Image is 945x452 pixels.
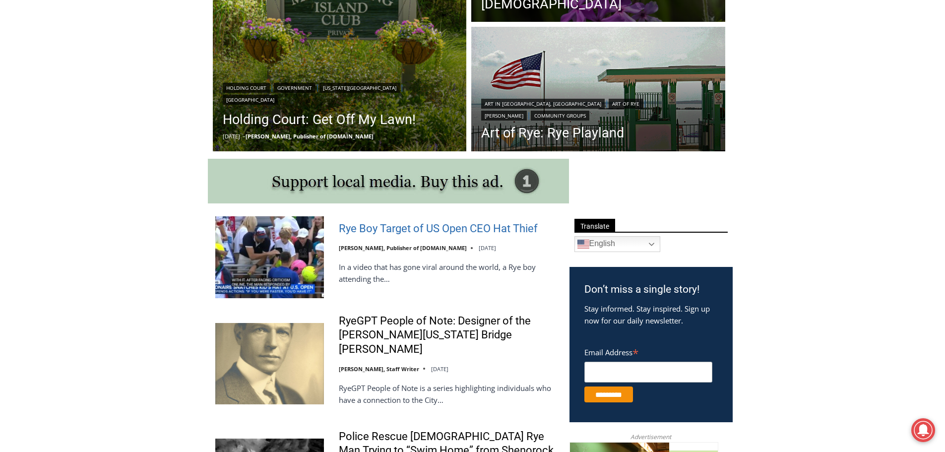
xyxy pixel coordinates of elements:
[609,99,643,109] a: Art of Rye
[584,342,712,360] label: Email Address
[339,382,557,406] p: RyeGPT People of Note is a series highlighting individuals who have a connection to the City…
[577,238,589,250] img: en
[479,244,496,252] time: [DATE]
[239,96,481,124] a: Intern @ [DOMAIN_NAME]
[621,432,681,442] span: Advertisement
[471,27,725,154] img: (PHOTO: Rye Playland. Entrance onto Playland Beach at the Boardwalk. By JoAnn Cancro.)
[431,365,448,373] time: [DATE]
[319,83,400,93] a: [US_STATE][GEOGRAPHIC_DATA]
[574,219,615,232] span: Translate
[481,111,527,121] a: [PERSON_NAME]
[339,314,557,357] a: RyeGPT People of Note: Designer of the [PERSON_NAME][US_STATE] Bridge [PERSON_NAME]
[295,3,358,45] a: Book [PERSON_NAME]'s Good Humor for Your Event
[208,159,569,203] img: support local media, buy this ad
[243,132,246,140] span: –
[215,323,324,404] img: RyeGPT People of Note: Designer of the George Washington Bridge Othmar Ammann
[274,83,315,93] a: Government
[223,95,278,105] a: [GEOGRAPHIC_DATA]
[3,102,97,140] span: Open Tues. - Sun. [PHONE_NUMBER]
[215,216,324,298] img: Rye Boy Target of US Open CEO Hat Thief
[584,282,718,298] h3: Don’t miss a single story!
[481,126,715,140] a: Art of Rye: Rye Playland
[259,99,460,121] span: Intern @ [DOMAIN_NAME]
[223,132,240,140] time: [DATE]
[0,100,100,124] a: Open Tues. - Sun. [PHONE_NUMBER]
[481,99,605,109] a: Art in [GEOGRAPHIC_DATA], [GEOGRAPHIC_DATA]
[339,365,419,373] a: [PERSON_NAME], Staff Writer
[339,222,538,236] a: Rye Boy Target of US Open CEO Hat Thief
[471,27,725,154] a: Read More Art of Rye: Rye Playland
[102,62,146,119] div: "the precise, almost orchestrated movements of cutting and assembling sushi and [PERSON_NAME] mak...
[302,10,345,38] h4: Book [PERSON_NAME]'s Good Humor for Your Event
[574,236,660,252] a: English
[339,244,467,252] a: [PERSON_NAME], Publisher of [DOMAIN_NAME]
[481,97,715,121] div: | | |
[223,110,457,129] a: Holding Court: Get Off My Lawn!
[531,111,589,121] a: Community Groups
[584,303,718,326] p: Stay informed. Stay inspired. Sign up now for our daily newsletter.
[246,132,374,140] a: [PERSON_NAME], Publisher of [DOMAIN_NAME]
[251,0,469,96] div: "[PERSON_NAME] and I covered the [DATE] Parade, which was a really eye opening experience as I ha...
[339,261,557,285] p: In a video that has gone viral around the world, a Rye boy attending the…
[65,18,245,27] div: No Generators on Trucks so No Noise or Pollution
[223,83,270,93] a: Holding Court
[223,81,457,105] div: | | |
